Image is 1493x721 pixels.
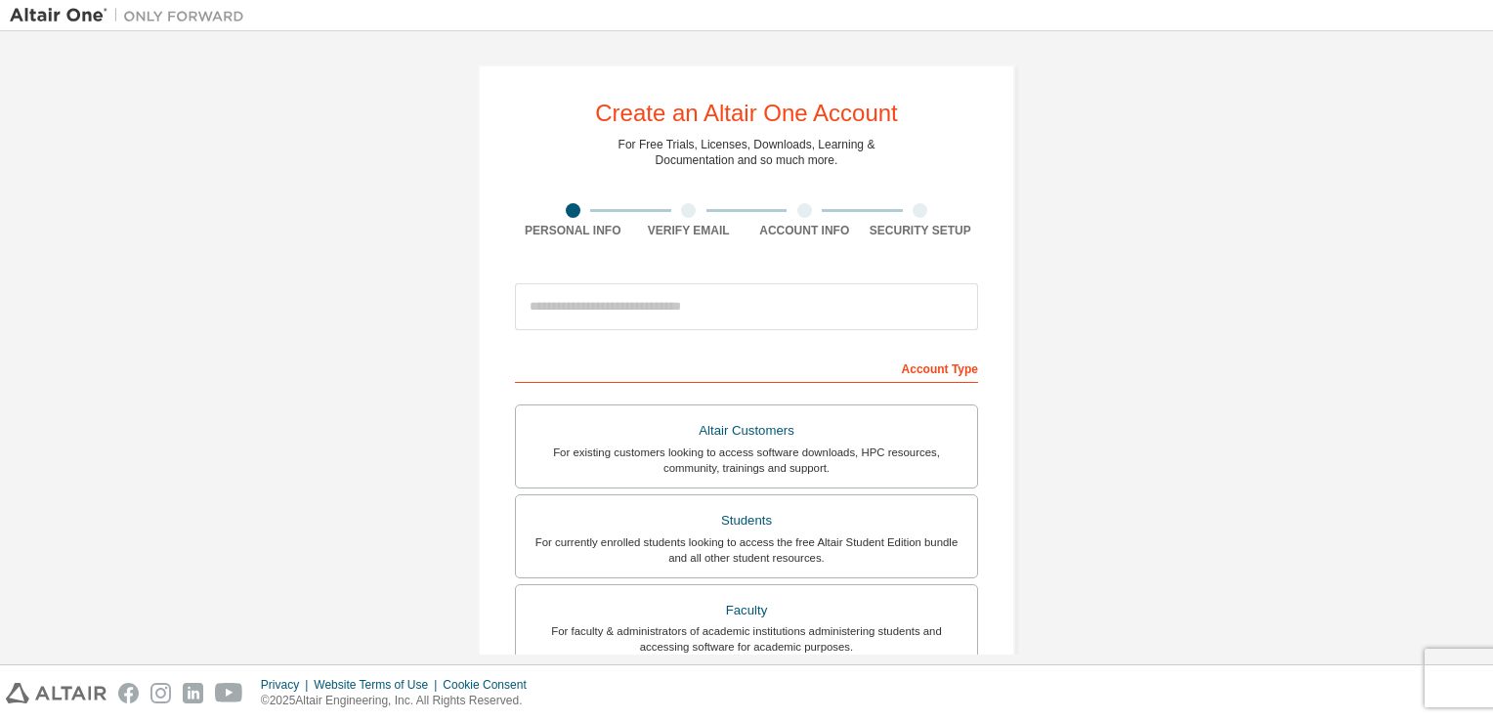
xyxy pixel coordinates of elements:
[631,223,747,238] div: Verify Email
[528,417,965,445] div: Altair Customers
[528,507,965,534] div: Students
[314,677,443,693] div: Website Terms of Use
[619,137,875,168] div: For Free Trials, Licenses, Downloads, Learning & Documentation and so much more.
[183,683,203,703] img: linkedin.svg
[746,223,863,238] div: Account Info
[863,223,979,238] div: Security Setup
[118,683,139,703] img: facebook.svg
[528,445,965,476] div: For existing customers looking to access software downloads, HPC resources, community, trainings ...
[443,677,537,693] div: Cookie Consent
[150,683,171,703] img: instagram.svg
[595,102,898,125] div: Create an Altair One Account
[215,683,243,703] img: youtube.svg
[515,352,978,383] div: Account Type
[261,677,314,693] div: Privacy
[261,693,538,709] p: © 2025 Altair Engineering, Inc. All Rights Reserved.
[515,223,631,238] div: Personal Info
[10,6,254,25] img: Altair One
[6,683,107,703] img: altair_logo.svg
[528,623,965,655] div: For faculty & administrators of academic institutions administering students and accessing softwa...
[528,534,965,566] div: For currently enrolled students looking to access the free Altair Student Edition bundle and all ...
[528,597,965,624] div: Faculty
